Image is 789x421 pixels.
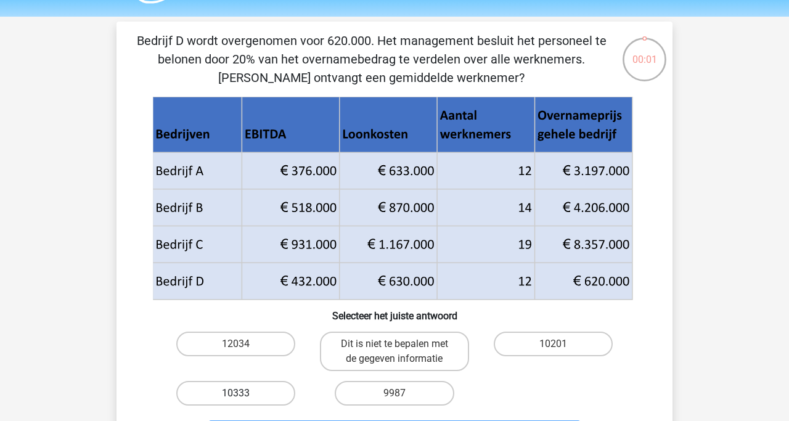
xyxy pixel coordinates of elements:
[176,381,295,406] label: 10333
[494,332,613,356] label: 10201
[136,300,653,322] h6: Selecteer het juiste antwoord
[320,332,468,371] label: Dit is niet te bepalen met de gegeven informatie
[335,381,454,406] label: 9987
[621,36,668,67] div: 00:01
[136,31,607,87] p: Bedrijf D wordt overgenomen voor 620.000. Het management besluit het personeel te belonen door 20...
[176,332,295,356] label: 12034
